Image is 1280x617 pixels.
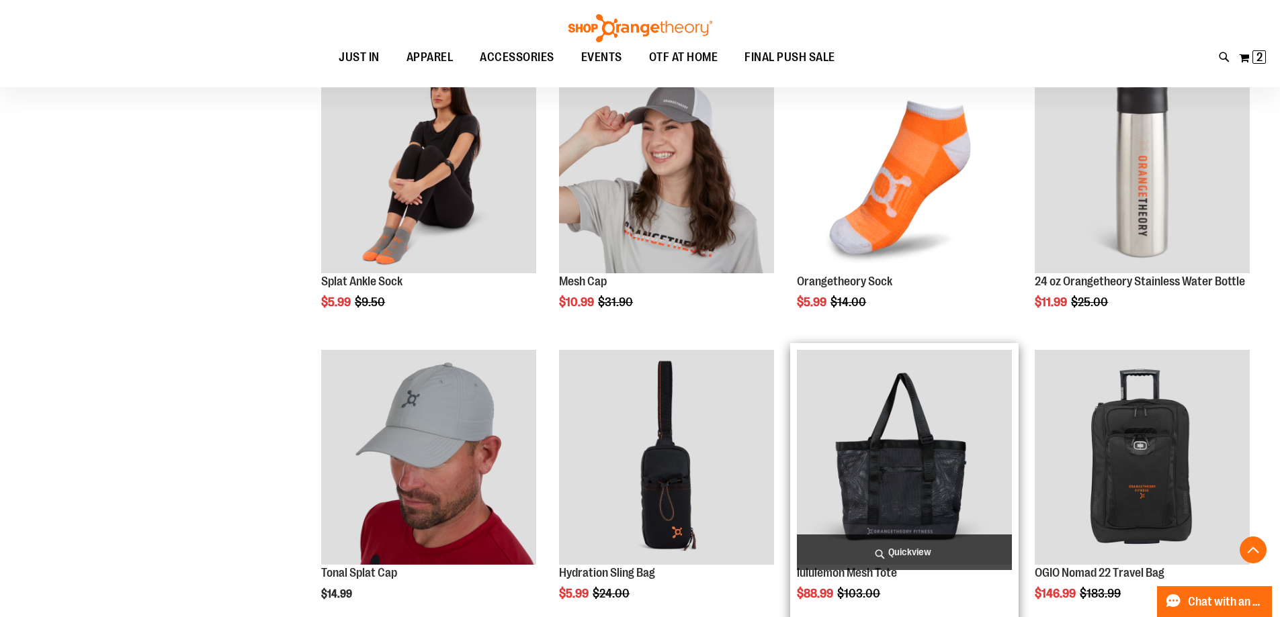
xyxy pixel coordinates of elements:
[1035,295,1069,309] span: $11.99
[321,275,402,288] a: Splat Ankle Sock
[744,42,835,73] span: FINAL PUSH SALE
[1035,275,1245,288] a: 24 oz Orangetheory Stainless Water Bottle
[1188,596,1264,608] span: Chat with an Expert
[731,42,849,73] a: FINAL PUSH SALE
[314,52,543,344] div: product
[797,59,1012,274] img: Product image for Orangetheory Sock
[559,566,655,579] a: Hydration Sling Bag
[649,42,718,73] span: OTF AT HOME
[559,350,774,565] img: Product image for Hydration Sling Bag
[1035,566,1164,579] a: OGIO Nomad 22 Travel Bag
[321,350,536,567] a: Product image for Grey Tonal Splat Cap
[797,350,1012,567] a: Product image for lululemon Mesh Tote
[1035,587,1078,600] span: $146.99
[407,42,454,73] span: APPAREL
[559,275,607,288] a: Mesh Cap
[321,295,353,309] span: $5.99
[797,566,897,579] a: lululemon Mesh Tote
[1035,350,1250,567] a: Product image for OGIO Nomad 22 Travel Bag
[393,42,467,73] a: APPAREL
[466,42,568,73] a: ACCESSORIES
[797,295,828,309] span: $5.99
[321,59,536,274] img: Product image for Splat Ankle Sock
[559,295,596,309] span: $10.99
[568,42,636,73] a: EVENTS
[1080,587,1123,600] span: $183.99
[559,59,774,274] img: Product image for Orangetheory Mesh Cap
[790,52,1019,344] div: product
[1035,59,1250,276] a: Product image for 24oz. Orangetheory Stainless Water BottleSALE
[593,587,632,600] span: $24.00
[559,587,591,600] span: $5.99
[1071,295,1110,309] span: $25.00
[321,588,354,600] span: $14.99
[552,52,781,344] div: product
[581,42,622,73] span: EVENTS
[797,587,835,600] span: $88.99
[321,59,536,276] a: Product image for Splat Ankle SockSALE
[598,295,635,309] span: $31.90
[339,42,380,73] span: JUST IN
[1256,50,1263,64] span: 2
[797,534,1012,570] a: Quickview
[1028,52,1256,344] div: product
[325,42,393,73] a: JUST IN
[321,350,536,565] img: Product image for Grey Tonal Splat Cap
[1157,586,1273,617] button: Chat with an Expert
[321,566,397,579] a: Tonal Splat Cap
[480,42,554,73] span: ACCESSORIES
[1035,350,1250,565] img: Product image for OGIO Nomad 22 Travel Bag
[797,59,1012,276] a: Product image for Orangetheory SockSALE
[837,587,882,600] span: $103.00
[636,42,732,73] a: OTF AT HOME
[566,14,714,42] img: Shop Orangetheory
[797,350,1012,565] img: Product image for lululemon Mesh Tote
[559,350,774,567] a: Product image for Hydration Sling Bag
[797,275,892,288] a: Orangetheory Sock
[559,59,774,276] a: Product image for Orangetheory Mesh CapSALE
[355,295,387,309] span: $9.50
[1240,536,1267,563] button: Back To Top
[830,295,868,309] span: $14.00
[1035,59,1250,274] img: Product image for 24oz. Orangetheory Stainless Water Bottle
